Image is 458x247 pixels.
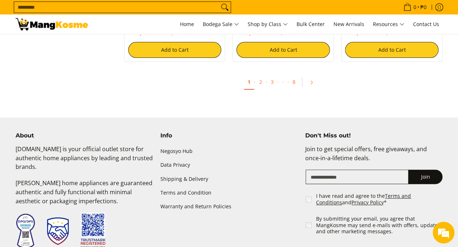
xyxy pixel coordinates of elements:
[267,75,277,89] a: 3
[316,216,443,235] label: By submitting your email, you agree that MangKosme may send e-mails with offers, updates and othe...
[4,168,138,193] textarea: Type your message and hit 'Enter'
[119,4,136,21] div: Minimize live chat window
[160,200,298,213] a: Warranty and Return Policies
[401,3,429,11] span: •
[270,30,299,36] del: ₱33,500.00
[160,186,298,200] a: Terms and Condition
[160,172,298,186] a: Shipping & Delivery
[297,21,325,27] span: Bulk Center
[161,30,190,36] del: ₱32,700.00
[180,21,194,27] span: Home
[42,76,100,149] span: We're online!
[333,21,364,27] span: New Arrivals
[236,42,330,58] button: Add to Cart
[293,14,328,34] a: Bulk Center
[160,145,298,158] a: Negosyo Hub
[279,75,287,89] span: ·
[95,14,443,34] nav: Main Menu
[248,20,288,29] span: Shop by Class
[305,145,442,170] p: Join to get special offers, free giveaways, and once-in-a-lifetime deals.
[176,14,198,34] a: Home
[16,179,153,213] p: [PERSON_NAME] home appliances are guaranteed authentic and fully functional with minimal aestheti...
[316,193,443,205] label: I have read and agree to the and *
[352,199,384,206] a: Privacy Policy
[369,14,408,34] a: Resources
[289,75,299,89] a: 8
[47,217,69,245] img: Trustmark Seal
[345,42,438,58] button: Add to Cart
[378,30,404,36] del: ₱11,850.00
[128,42,222,58] button: Add to Cart
[409,14,443,34] a: Contact Us
[305,132,442,139] h4: Don't Miss out!
[254,78,256,85] span: ·
[199,14,243,34] a: Bodega Sale
[244,75,254,90] a: 1
[244,14,291,34] a: Shop by Class
[266,78,267,85] span: ·
[160,158,298,172] a: Data Privacy
[16,18,88,30] img: Bodega Sale Aircon l Mang Kosme: Home Appliances Warehouse Sale
[287,78,289,85] span: ·
[219,2,231,13] button: Search
[16,145,153,179] p: [DOMAIN_NAME] is your official outlet store for authentic home appliances by leading and trusted ...
[121,73,446,96] ul: Pagination
[203,20,239,29] span: Bodega Sale
[160,132,298,139] h4: Info
[16,132,153,139] h4: About
[330,14,368,34] a: New Arrivals
[419,5,428,10] span: ₱0
[316,192,411,206] a: Terms and Conditions
[373,20,404,29] span: Resources
[277,78,279,85] span: ·
[413,21,439,27] span: Contact Us
[38,41,122,50] div: Chat with us now
[408,170,442,184] button: Join
[412,5,417,10] span: 0
[256,75,266,89] a: 2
